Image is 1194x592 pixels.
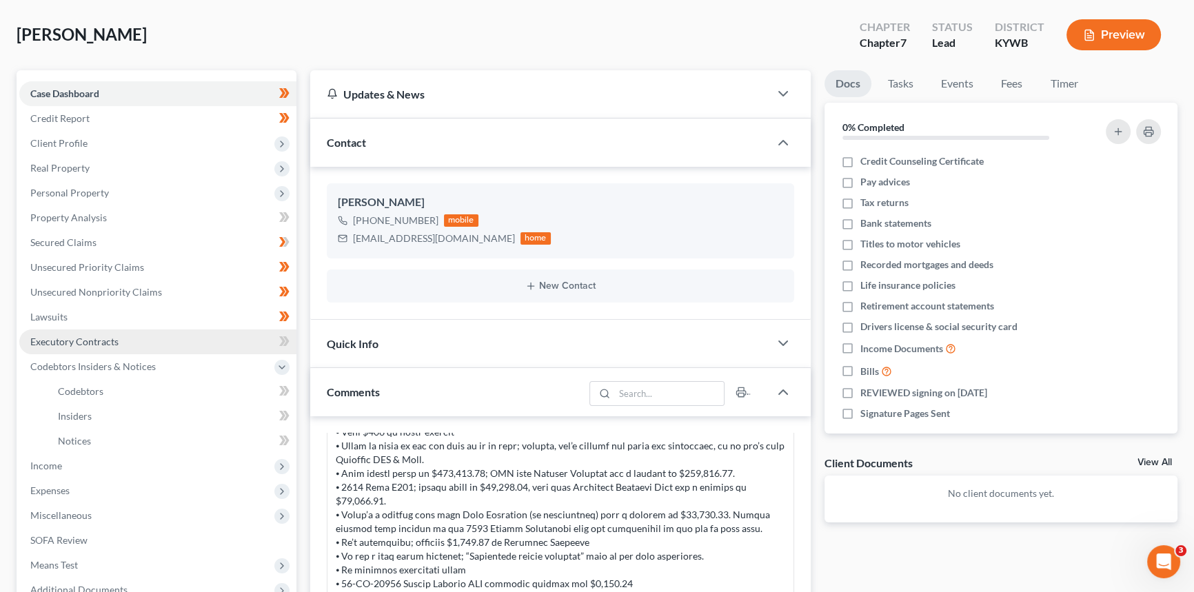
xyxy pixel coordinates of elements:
a: Notices [47,429,296,453]
a: Property Analysis [19,205,296,230]
span: Retirement account statements [860,299,994,313]
span: Unsecured Nonpriority Claims [30,286,162,298]
div: Updates & News [327,87,753,101]
span: Executory Contracts [30,336,119,347]
div: home [520,232,551,245]
a: Timer [1040,70,1089,97]
span: Signature Pages Sent [860,407,950,420]
span: Insiders [58,410,92,422]
a: Events [930,70,984,97]
span: Unsecured Priority Claims [30,261,144,273]
span: Income [30,460,62,471]
a: Executory Contracts [19,329,296,354]
span: Tax returns [860,196,909,210]
div: Chapter [860,35,910,51]
span: Notices [58,435,91,447]
span: Quick Info [327,337,378,350]
span: Life insurance policies [860,278,955,292]
div: District [995,19,1044,35]
span: SOFA Review [30,534,88,546]
span: REVIEWED signing on [DATE] [860,386,987,400]
a: Tasks [877,70,924,97]
p: No client documents yet. [836,487,1167,500]
span: Credit Report [30,112,90,124]
span: Case Dashboard [30,88,99,99]
a: Unsecured Nonpriority Claims [19,280,296,305]
a: Fees [990,70,1034,97]
strong: 0% Completed [842,121,904,133]
span: Pay advices [860,175,910,189]
a: Insiders [47,404,296,429]
span: [PERSON_NAME] [17,24,147,44]
span: Secured Claims [30,236,97,248]
div: [PERSON_NAME] [338,194,783,211]
span: Client Profile [30,137,88,149]
span: Income Documents [860,342,943,356]
a: Lawsuits [19,305,296,329]
a: SOFA Review [19,528,296,553]
span: Bills [860,365,879,378]
span: 7 [900,36,907,49]
span: Codebtors [58,385,103,397]
span: Miscellaneous [30,509,92,521]
a: Case Dashboard [19,81,296,106]
span: Contact [327,136,366,149]
a: Codebtors [47,379,296,404]
div: Status [932,19,973,35]
div: Lead [932,35,973,51]
span: Titles to motor vehicles [860,237,960,251]
iframe: Intercom live chat [1147,545,1180,578]
span: Codebtors Insiders & Notices [30,360,156,372]
a: Credit Report [19,106,296,131]
span: Personal Property [30,187,109,198]
div: [PHONE_NUMBER] [353,214,438,227]
span: Means Test [30,559,78,571]
a: Secured Claims [19,230,296,255]
button: New Contact [338,280,783,292]
span: Recorded mortgages and deeds [860,258,993,272]
button: Preview [1066,19,1161,50]
div: Chapter [860,19,910,35]
a: Unsecured Priority Claims [19,255,296,280]
span: Bank statements [860,216,931,230]
span: Drivers license & social security card [860,320,1018,334]
span: Credit Counseling Certificate [860,154,984,168]
span: Comments [327,385,380,398]
span: Property Analysis [30,212,107,223]
div: Client Documents [824,456,913,470]
input: Search... [614,382,724,405]
div: mobile [444,214,478,227]
span: Real Property [30,162,90,174]
a: Docs [824,70,871,97]
span: 3 [1175,545,1186,556]
span: Expenses [30,484,70,496]
div: KYWB [995,35,1044,51]
div: [EMAIL_ADDRESS][DOMAIN_NAME] [353,232,515,245]
span: Lawsuits [30,311,68,323]
a: View All [1137,458,1172,467]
